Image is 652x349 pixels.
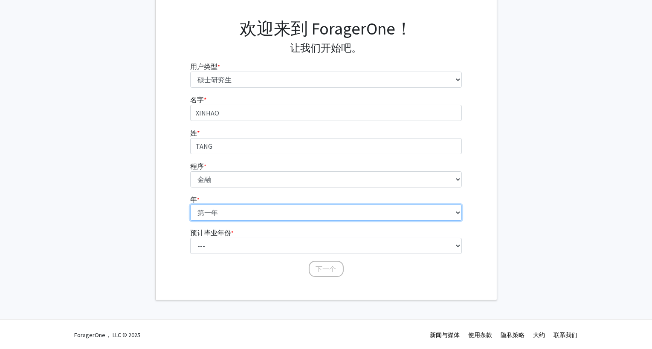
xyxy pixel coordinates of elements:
font: 程序 [190,162,204,170]
font: 用户类型 [190,62,217,71]
a: 联系我们 [554,331,578,339]
font: 预计毕业年份 [190,228,231,237]
button: 下一个 [309,261,344,277]
iframe: Chat [6,311,36,343]
a: 新闻与媒体 [430,331,460,339]
h4: 让我们开始吧。 [190,42,462,55]
font: 年 [190,195,197,204]
a: 大约 [533,331,545,339]
h1: 欢迎来到 ForagerOne！ [190,18,462,39]
span: 姓 [190,129,197,137]
a: 隐私策略 [501,331,525,339]
a: 使用条款 [469,331,493,339]
span: 名字 [190,95,204,104]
